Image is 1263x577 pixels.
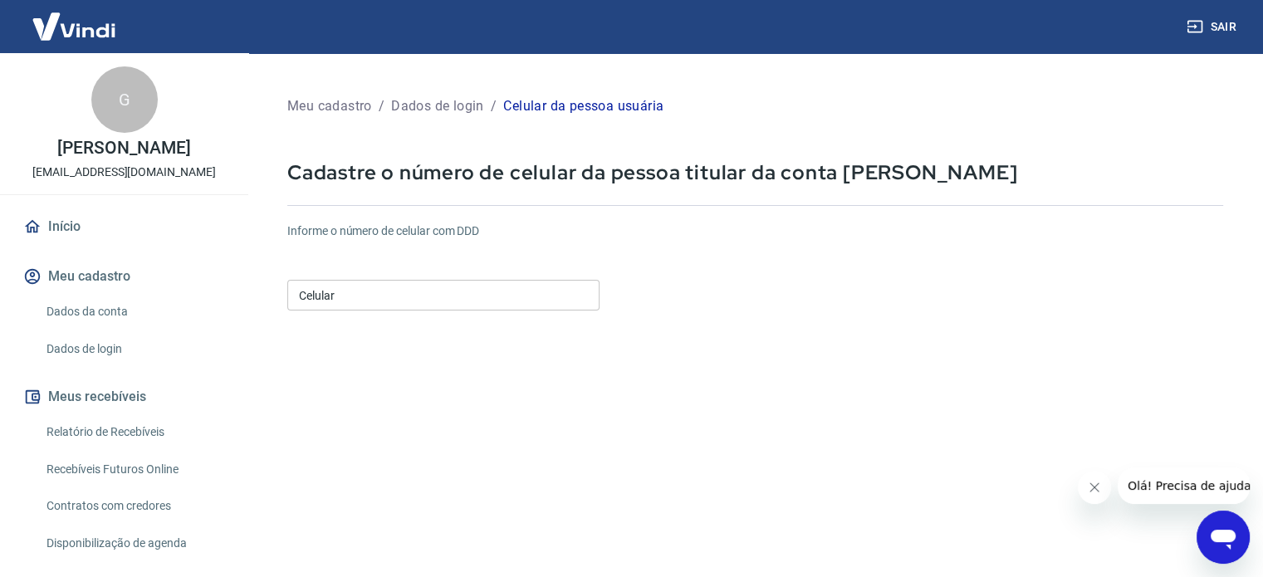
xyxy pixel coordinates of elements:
p: Celular da pessoa usuária [503,96,663,116]
p: Dados de login [391,96,484,116]
p: / [491,96,497,116]
button: Sair [1183,12,1243,42]
iframe: Botão para abrir a janela de mensagens [1197,511,1250,564]
iframe: Mensagem da empresa [1118,467,1250,504]
a: Dados da conta [40,295,228,329]
p: Cadastre o número de celular da pessoa titular da conta [PERSON_NAME] [287,159,1223,185]
p: [PERSON_NAME] [57,139,190,157]
p: [EMAIL_ADDRESS][DOMAIN_NAME] [32,164,216,181]
p: / [379,96,384,116]
div: G [91,66,158,133]
p: Meu cadastro [287,96,372,116]
span: Olá! Precisa de ajuda? [10,12,140,25]
a: Relatório de Recebíveis [40,415,228,449]
h6: Informe o número de celular com DDD [287,222,1223,240]
a: Contratos com credores [40,489,228,523]
a: Disponibilização de agenda [40,526,228,560]
a: Início [20,208,228,245]
a: Dados de login [40,332,228,366]
button: Meu cadastro [20,258,228,295]
a: Recebíveis Futuros Online [40,452,228,487]
button: Meus recebíveis [20,379,228,415]
iframe: Fechar mensagem [1078,471,1111,504]
img: Vindi [20,1,128,51]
